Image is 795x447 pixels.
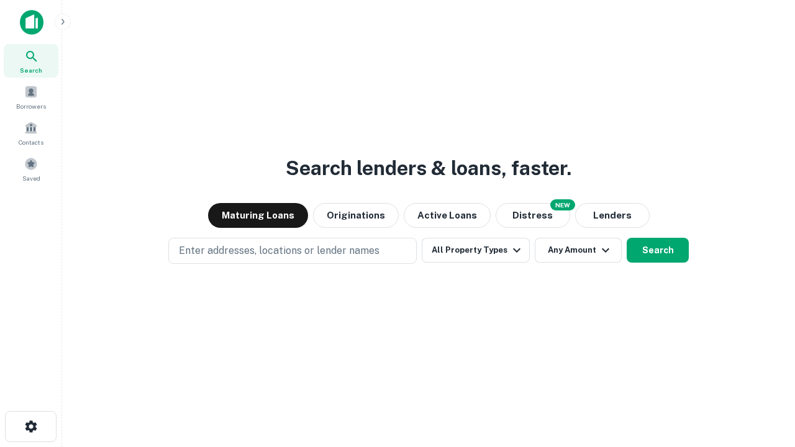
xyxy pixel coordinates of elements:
[16,101,46,111] span: Borrowers
[733,348,795,407] iframe: Chat Widget
[627,238,689,263] button: Search
[20,65,42,75] span: Search
[4,80,58,114] a: Borrowers
[575,203,650,228] button: Lenders
[4,152,58,186] a: Saved
[286,153,571,183] h3: Search lenders & loans, faster.
[4,44,58,78] a: Search
[550,199,575,210] div: NEW
[313,203,399,228] button: Originations
[422,238,530,263] button: All Property Types
[22,173,40,183] span: Saved
[404,203,491,228] button: Active Loans
[496,203,570,228] button: Search distressed loans with lien and other non-mortgage details.
[20,10,43,35] img: capitalize-icon.png
[208,203,308,228] button: Maturing Loans
[168,238,417,264] button: Enter addresses, locations or lender names
[535,238,622,263] button: Any Amount
[179,243,379,258] p: Enter addresses, locations or lender names
[19,137,43,147] span: Contacts
[4,116,58,150] a: Contacts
